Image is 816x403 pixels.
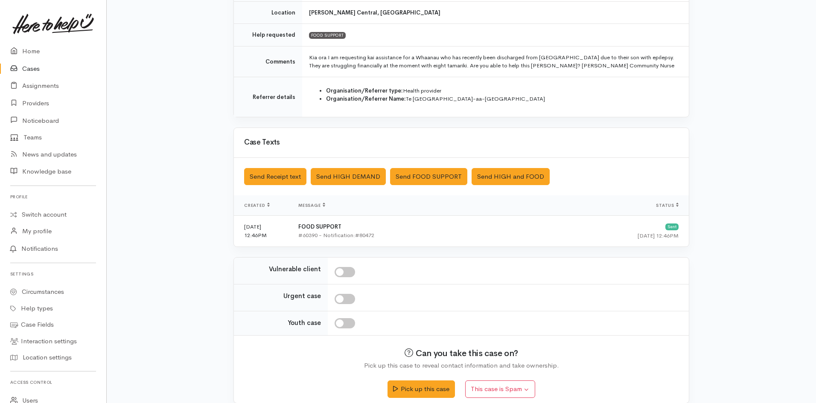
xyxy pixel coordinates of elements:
[472,168,550,186] button: Send HIGH and FOOD
[326,87,679,95] li: Health provider
[298,231,526,240] div: #60390 - Notification:#80472
[10,191,96,203] h6: Profile
[269,264,321,274] label: Vulnerable client
[234,1,302,24] td: Location
[10,377,96,388] h6: Access control
[234,46,302,77] td: Comments
[244,168,306,186] button: Send Receipt text
[309,9,440,16] b: [PERSON_NAME] Central, [GEOGRAPHIC_DATA]
[288,318,321,328] label: Youth case
[302,46,689,77] td: Kia ora I am requesting kai assistance for a Whaanau who has recently been discharged from [GEOGR...
[234,77,302,117] td: Referrer details
[326,95,679,103] li: Te [GEOGRAPHIC_DATA]-aa-[GEOGRAPHIC_DATA]
[311,168,386,186] button: Send HIGH DEMAND
[244,203,270,208] span: Created
[355,361,568,371] div: Pick up this case to reveal contact information and take ownership.
[326,87,403,94] strong: Organisation/Referrer type:
[283,291,321,301] label: Urgent case
[656,203,679,208] span: Status
[298,223,341,230] b: FOOD SUPPORT
[309,32,346,39] div: FOOD SUPPORT
[539,232,679,240] div: [DATE] 12:46PM
[665,223,679,230] div: Sent
[244,338,679,358] h2: Can you take this case on?
[244,139,679,147] h3: Case Texts
[10,268,96,280] h6: Settings
[298,203,325,208] span: Message
[234,216,291,247] td: [DATE] 12:46PM
[234,24,302,46] td: Help requested
[326,95,406,102] strong: Organisation/Referrer Name:
[390,168,467,186] button: Send FOOD SUPPORT
[465,380,535,398] button: This case is Spam
[388,380,455,398] button: Pick up this case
